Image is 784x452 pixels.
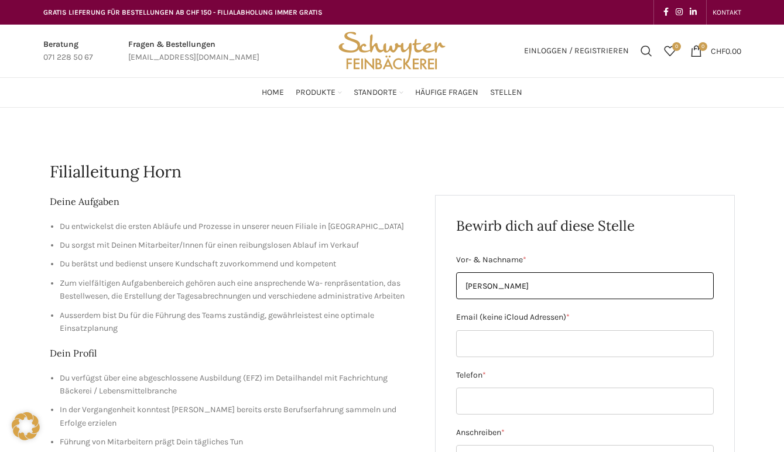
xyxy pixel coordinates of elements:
[672,4,686,20] a: Instagram social link
[60,403,418,430] li: In der Vergangenheit konntest [PERSON_NAME] bereits erste Berufserfahrung sammeln und Erfolge erz...
[711,46,725,56] span: CHF
[456,369,714,382] label: Telefon
[711,46,741,56] bdi: 0.00
[262,81,284,104] a: Home
[354,81,403,104] a: Standorte
[713,8,741,16] span: KONTAKT
[43,38,93,64] a: Infobox link
[296,81,342,104] a: Produkte
[60,372,418,398] li: Du verfügst über eine abgeschlossene Ausbildung (EFZ) im Detailhandel mit Fachrichtung Bäckerei /...
[60,436,418,448] li: Führung von Mitarbeitern prägt Dein tägliches Tun
[456,254,714,266] label: Vor- & Nachname
[128,38,259,64] a: Infobox link
[635,39,658,63] a: Suchen
[456,426,714,439] label: Anschreiben
[658,39,682,63] div: Meine Wunschliste
[60,277,418,303] li: Zum vielfältigen Aufgabenbereich gehören auch eine ansprechende Wa- renpräsentation, das Bestellw...
[50,160,735,183] h1: Filialleitung Horn
[658,39,682,63] a: 0
[660,4,672,20] a: Facebook social link
[707,1,747,24] div: Secondary navigation
[456,216,714,236] h2: Bewirb dich auf diese Stelle
[518,39,635,63] a: Einloggen / Registrieren
[334,45,449,55] a: Site logo
[686,4,700,20] a: Linkedin social link
[262,87,284,98] span: Home
[37,81,747,104] div: Main navigation
[60,220,418,233] li: Du entwickelst die ersten Abläufe und Prozesse in unserer neuen Filiale in [GEOGRAPHIC_DATA]
[296,87,335,98] span: Produkte
[490,87,522,98] span: Stellen
[456,311,714,324] label: Email (keine iCloud Adressen)
[50,347,418,359] h2: Dein Profil
[334,25,449,77] img: Bäckerei Schwyter
[490,81,522,104] a: Stellen
[672,42,681,51] span: 0
[684,39,747,63] a: 0 CHF0.00
[699,42,707,51] span: 0
[415,87,478,98] span: Häufige Fragen
[713,1,741,24] a: KONTAKT
[43,8,323,16] span: GRATIS LIEFERUNG FÜR BESTELLUNGEN AB CHF 150 - FILIALABHOLUNG IMMER GRATIS
[415,81,478,104] a: Häufige Fragen
[60,239,418,252] li: Du sorgst mit Deinen Mitarbeiter/Innen für einen reibungslosen Ablauf im Verkauf
[60,258,418,270] li: Du berätst und bedienst unsere Kundschaft zuvorkommend und kompetent
[524,47,629,55] span: Einloggen / Registrieren
[50,195,418,208] h2: Deine Aufgaben
[60,309,418,335] li: Ausserdem bist Du für die Führung des Teams zuständig, gewährleistest eine optimale Einsatzplanung
[354,87,397,98] span: Standorte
